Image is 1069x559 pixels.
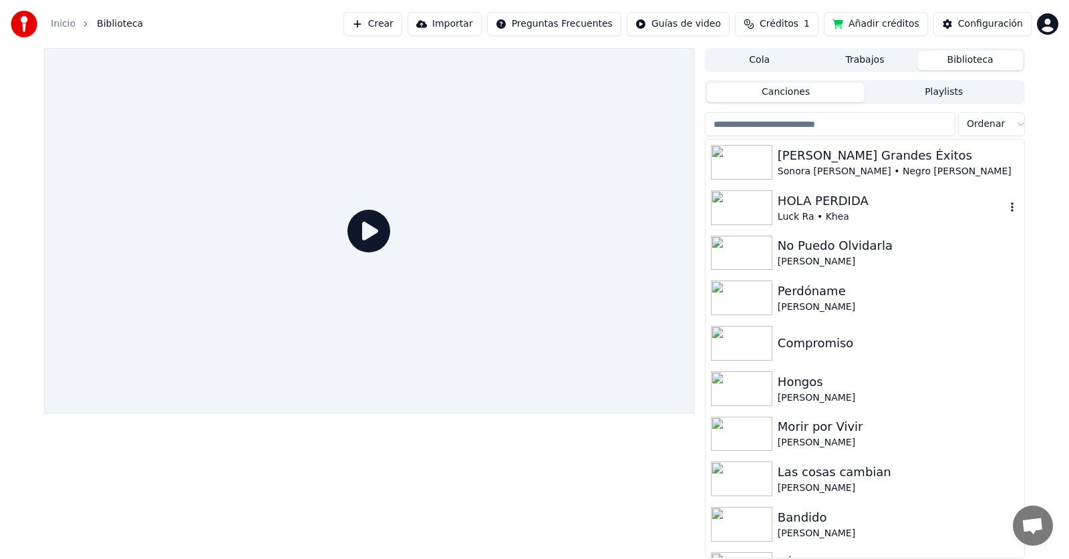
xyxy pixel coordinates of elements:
[778,373,1019,391] div: Hongos
[967,118,1005,131] span: Ordenar
[343,12,402,36] button: Crear
[804,17,810,31] span: 1
[778,255,1019,268] div: [PERSON_NAME]
[487,12,621,36] button: Preguntas Frecuentes
[865,83,1023,102] button: Playlists
[707,51,812,70] button: Cola
[812,51,918,70] button: Trabajos
[778,482,1019,495] div: [PERSON_NAME]
[778,436,1019,449] div: [PERSON_NAME]
[917,51,1023,70] button: Biblioteca
[958,17,1023,31] div: Configuración
[1013,506,1053,546] div: Chat abierto
[778,146,1019,165] div: [PERSON_NAME] Grandes Éxitos
[778,236,1019,255] div: No Puedo Olvidarla
[735,12,818,36] button: Créditos1
[778,192,1006,210] div: HOLA PERDIDA
[778,391,1019,405] div: [PERSON_NAME]
[778,334,1019,353] div: Compromiso
[707,83,865,102] button: Canciones
[627,12,730,36] button: Guías de video
[408,12,482,36] button: Importar
[760,17,798,31] span: Créditos
[778,463,1019,482] div: Las cosas cambian
[778,417,1019,436] div: Morir por Vivir
[11,11,37,37] img: youka
[933,12,1032,36] button: Configuración
[778,508,1019,527] div: Bandido
[778,301,1019,314] div: [PERSON_NAME]
[778,282,1019,301] div: Perdóname
[778,527,1019,540] div: [PERSON_NAME]
[97,17,143,31] span: Biblioteca
[824,12,928,36] button: Añadir créditos
[778,165,1019,178] div: Sonora [PERSON_NAME] • Negro [PERSON_NAME]
[778,210,1006,224] div: Luck Ra • Khea
[51,17,143,31] nav: breadcrumb
[51,17,75,31] a: Inicio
